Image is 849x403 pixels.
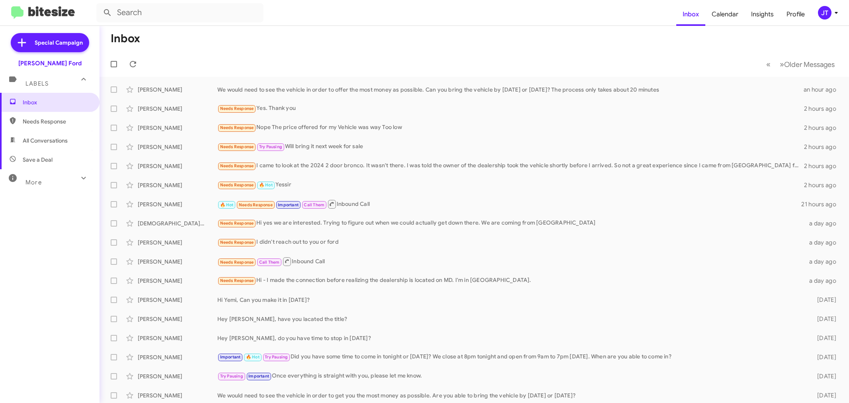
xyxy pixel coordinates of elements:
[278,202,299,207] span: Important
[818,6,831,20] div: JT
[803,124,843,132] div: 2 hours ago
[304,202,324,207] span: Call Them
[784,60,835,69] span: Older Messages
[761,56,775,72] button: Previous
[259,144,282,149] span: Try Pausing
[11,33,89,52] a: Special Campaign
[220,202,234,207] span: 🔥 Hot
[138,162,217,170] div: [PERSON_NAME]
[259,260,280,265] span: Call Them
[138,334,217,342] div: [PERSON_NAME]
[220,125,254,130] span: Needs Response
[259,182,273,188] span: 🔥 Hot
[705,3,745,26] a: Calendar
[803,258,843,266] div: a day ago
[111,32,140,45] h1: Inbox
[220,374,243,379] span: Try Pausing
[803,105,843,113] div: 2 hours ago
[138,219,217,227] div: [DEMOGRAPHIC_DATA][PERSON_NAME]
[217,276,803,285] div: Hi - I made the connection before realizing the dealership is located on MD. I'm in [GEOGRAPHIC_D...
[762,56,839,72] nav: Page navigation example
[265,354,288,360] span: Try Pausing
[138,200,217,208] div: [PERSON_NAME]
[803,86,843,94] div: an hour ago
[745,3,780,26] a: Insights
[138,239,217,246] div: [PERSON_NAME]
[217,315,803,323] div: Hey [PERSON_NAME], have you lacated the title?
[217,219,803,228] div: Hi yes we are interested. Trying to figure out when we could actually get down there. We are comi...
[803,143,843,151] div: 2 hours ago
[217,104,803,113] div: Yes. Thank you
[803,277,843,285] div: a day ago
[803,353,843,361] div: [DATE]
[138,181,217,189] div: [PERSON_NAME]
[23,156,53,164] span: Save a Deal
[676,3,705,26] a: Inbox
[803,315,843,323] div: [DATE]
[246,354,260,360] span: 🔥 Hot
[217,123,803,132] div: Nope The price offered for my Vehicle was way Too low
[138,124,217,132] div: [PERSON_NAME]
[220,144,254,149] span: Needs Response
[138,372,217,380] div: [PERSON_NAME]
[220,221,254,226] span: Needs Response
[217,86,803,94] div: We would need to see the vehicle in order to offer the most money as possible. Can you bring the ...
[138,353,217,361] div: [PERSON_NAME]
[803,372,843,380] div: [DATE]
[138,296,217,304] div: [PERSON_NAME]
[217,391,803,399] div: We would need to see the vehicle in order to get you the most money as possible. Are you able to ...
[220,163,254,168] span: Needs Response
[801,200,843,208] div: 21 hours ago
[220,278,254,283] span: Needs Response
[25,80,49,87] span: Labels
[239,202,273,207] span: Needs Response
[780,3,811,26] a: Profile
[803,181,843,189] div: 2 hours ago
[803,334,843,342] div: [DATE]
[217,199,801,209] div: Inbound Call
[803,391,843,399] div: [DATE]
[25,179,42,186] span: More
[217,142,803,151] div: Will bring it next week for sale
[766,59,771,69] span: «
[803,296,843,304] div: [DATE]
[138,105,217,113] div: [PERSON_NAME]
[18,59,82,67] div: [PERSON_NAME] Ford
[138,143,217,151] div: [PERSON_NAME]
[780,59,784,69] span: »
[217,334,803,342] div: Hey [PERSON_NAME], do you have time to stop in [DATE]?
[96,3,263,22] input: Search
[803,162,843,170] div: 2 hours ago
[248,374,269,379] span: Important
[217,352,803,362] div: Did you have some time to come in tonight or [DATE]? We close at 8pm tonight and open from 9am to...
[220,182,254,188] span: Needs Response
[138,86,217,94] div: [PERSON_NAME]
[803,219,843,227] div: a day ago
[811,6,840,20] button: JT
[138,315,217,323] div: [PERSON_NAME]
[217,296,803,304] div: Hi Yemi, Can you make it in [DATE]?
[138,277,217,285] div: [PERSON_NAME]
[803,239,843,246] div: a day ago
[23,117,90,125] span: Needs Response
[138,391,217,399] div: [PERSON_NAME]
[23,98,90,106] span: Inbox
[220,260,254,265] span: Needs Response
[220,240,254,245] span: Needs Response
[35,39,83,47] span: Special Campaign
[217,161,803,170] div: I came to look at the 2024 2 door bronco. It wasn't there. I was told the owner of the dealership...
[775,56,839,72] button: Next
[220,354,241,360] span: Important
[217,372,803,381] div: Once everything is straight with you, please let me know.
[217,238,803,247] div: I didn't reach out to you or ford
[217,180,803,190] div: Yessir
[217,256,803,266] div: Inbound Call
[138,258,217,266] div: [PERSON_NAME]
[23,137,68,145] span: All Conversations
[220,106,254,111] span: Needs Response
